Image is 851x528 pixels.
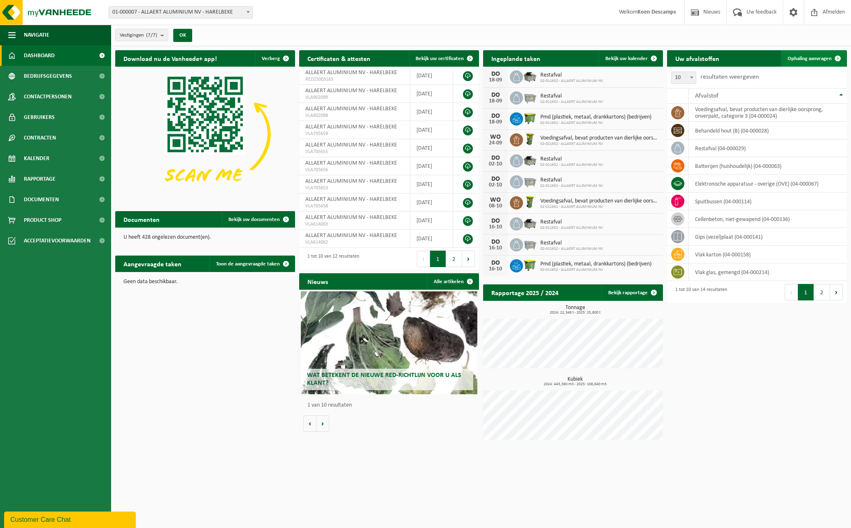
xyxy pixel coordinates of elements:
span: Restafval [540,156,603,163]
button: Vorige [303,415,316,432]
td: spuitbussen (04-000114) [689,193,847,210]
span: VLA705655 [305,149,404,155]
div: WO [487,197,504,203]
td: elektronische apparatuur - overige (OVE) (04-000067) [689,175,847,193]
span: 02-011652 - ALLAERT ALUMINIUM NV [540,142,659,147]
button: Vestigingen(7/7) [115,29,168,41]
h2: Rapportage 2025 / 2024 [483,284,567,300]
span: 02-011652 - ALLAERT ALUMINIUM NV [540,184,603,188]
span: 02-011652 - ALLAERT ALUMINIUM NV [540,100,603,105]
button: Verberg [255,50,294,67]
span: Navigatie [24,25,49,45]
span: ALLAERT ALUMINIUM NV - HARELBEKE [305,70,397,76]
img: WB-0060-HPE-GN-50 [523,132,537,146]
div: 02-10 [487,182,504,188]
div: DO [487,155,504,161]
img: WB-2500-GAL-GY-01 [523,90,537,104]
div: WO [487,134,504,140]
a: Alle artikelen [427,273,478,290]
span: ALLAERT ALUMINIUM NV - HARELBEKE [305,233,397,239]
span: Afvalstof [695,93,718,99]
td: [DATE] [410,212,453,230]
span: Bekijk uw certificaten [416,56,464,61]
span: Product Shop [24,210,61,230]
h3: Tonnage [487,305,663,315]
img: Download de VHEPlus App [115,67,295,202]
div: DO [487,239,504,245]
div: DO [487,176,504,182]
img: WB-2500-GAL-GY-01 [523,174,537,188]
td: [DATE] [410,85,453,103]
h2: Uw afvalstoffen [667,50,728,66]
img: WB-5000-GAL-GY-01 [523,69,537,83]
div: 1 tot 10 van 12 resultaten [303,250,359,268]
span: Rapportage [24,169,56,189]
label: resultaten weergeven [700,74,759,80]
span: 02-011652 - ALLAERT ALUMINIUM NV [540,205,659,209]
button: 1 [798,284,814,300]
img: WB-1100-HPE-GN-50 [523,258,537,272]
span: Dashboard [24,45,55,66]
a: Ophaling aanvragen [781,50,846,67]
button: Next [462,251,475,267]
span: 02-011652 - ALLAERT ALUMINIUM NV [540,247,603,251]
div: DO [487,71,504,77]
count: (7/7) [146,33,157,38]
button: Previous [417,251,430,267]
span: Wat betekent de nieuwe RED-richtlijn voor u als klant? [307,372,461,386]
td: [DATE] [410,157,453,175]
span: Vestigingen [120,29,157,42]
span: Kalender [24,148,49,169]
span: VLA705653 [305,185,404,191]
span: 01-000007 - ALLAERT ALUMINIUM NV - HARELBEKE [109,7,252,18]
span: Pmd (plastiek, metaal, drankkartons) (bedrijven) [540,114,651,121]
span: VLA705659 [305,130,404,137]
span: ALLAERT ALUMINIUM NV - HARELBEKE [305,88,397,94]
p: 1 van 10 resultaten [307,402,475,408]
span: Documenten [24,189,59,210]
p: U heeft 428 ongelezen document(en). [123,235,287,240]
span: VLA902099 [305,94,404,101]
span: VLA902098 [305,112,404,119]
div: 24-09 [487,140,504,146]
td: vlak glas, gemengd (04-000214) [689,263,847,281]
img: WB-0060-HPE-GN-50 [523,195,537,209]
button: 2 [814,284,830,300]
span: VLA705656 [305,167,404,173]
div: 16-10 [487,245,504,251]
td: cellenbeton, niet-gewapend (04-000136) [689,210,847,228]
span: Gebruikers [24,107,55,128]
span: 02-011652 - ALLAERT ALUMINIUM NV [540,226,603,230]
span: 10 [671,72,696,84]
div: 18-09 [487,98,504,104]
img: WB-2500-GAL-GY-01 [523,237,537,251]
span: VLA705658 [305,203,404,209]
img: WB-5000-GAL-GY-01 [523,216,537,230]
button: Previous [785,284,798,300]
td: batterijen (huishoudelijk) (04-000063) [689,157,847,175]
span: ALLAERT ALUMINIUM NV - HARELBEKE [305,178,397,184]
a: Bekijk rapportage [602,284,662,301]
td: [DATE] [410,230,453,248]
td: voedingsafval, bevat producten van dierlijke oorsprong, onverpakt, categorie 3 (04-000024) [689,104,847,122]
iframe: chat widget [4,510,137,528]
span: 2024: 443,360 m3 - 2025: 108,840 m3 [487,382,663,386]
div: 1 tot 10 van 14 resultaten [671,283,727,301]
a: Toon de aangevraagde taken [209,256,294,272]
h2: Aangevraagde taken [115,256,190,272]
span: VLA614063 [305,221,404,228]
div: 16-10 [487,224,504,230]
span: ALLAERT ALUMINIUM NV - HARELBEKE [305,214,397,221]
span: ALLAERT ALUMINIUM NV - HARELBEKE [305,142,397,148]
div: 18-09 [487,119,504,125]
div: 02-10 [487,161,504,167]
span: VLA614062 [305,239,404,246]
button: Volgende [316,415,329,432]
td: behandeld hout (B) (04-000028) [689,122,847,140]
td: vlak karton (04-000158) [689,246,847,263]
button: 2 [446,251,462,267]
div: 18-09 [487,77,504,83]
span: Pmd (plastiek, metaal, drankkartons) (bedrijven) [540,261,651,267]
div: 16-10 [487,266,504,272]
h2: Nieuws [299,273,336,289]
